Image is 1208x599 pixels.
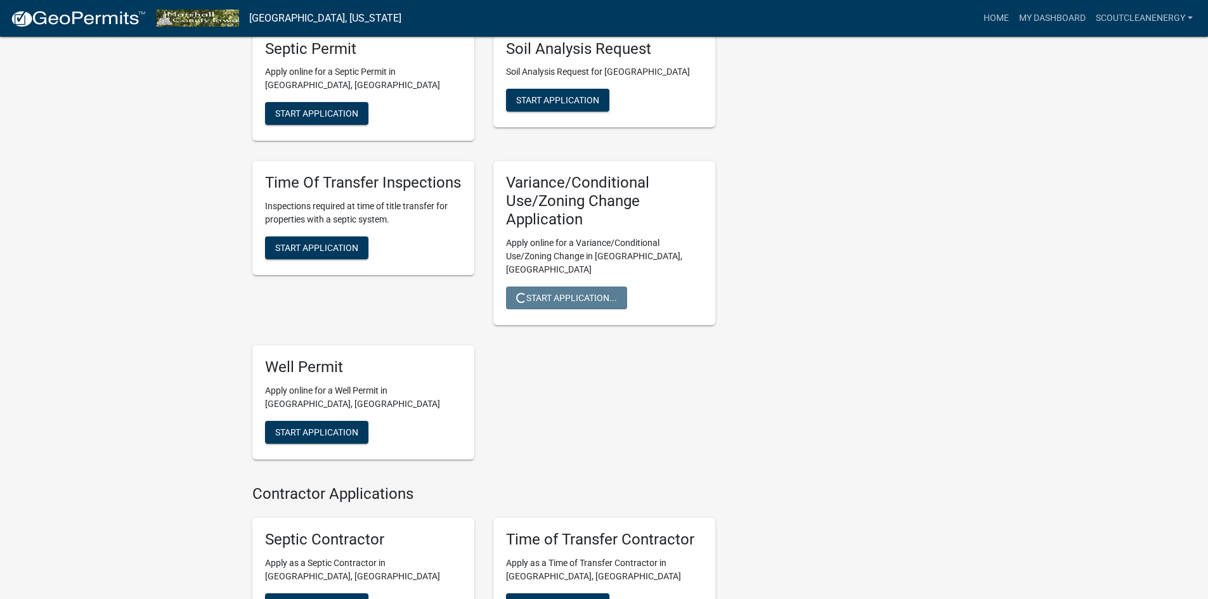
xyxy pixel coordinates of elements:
a: Home [978,6,1014,30]
h5: Septic Permit [265,40,462,58]
h5: Well Permit [265,358,462,377]
button: Start Application [265,236,368,259]
p: Apply as a Time of Transfer Contractor in [GEOGRAPHIC_DATA], [GEOGRAPHIC_DATA] [506,557,703,583]
img: Marshall County, Iowa [156,10,239,27]
button: Start Application [265,421,368,444]
span: Start Application [275,108,358,119]
h5: Soil Analysis Request [506,40,703,58]
p: Soil Analysis Request for [GEOGRAPHIC_DATA] [506,65,703,79]
a: [GEOGRAPHIC_DATA], [US_STATE] [249,8,401,29]
h5: Time of Transfer Contractor [506,531,703,549]
h5: Time Of Transfer Inspections [265,174,462,192]
p: Apply online for a Septic Permit in [GEOGRAPHIC_DATA], [GEOGRAPHIC_DATA] [265,65,462,92]
span: Start Application [516,95,599,105]
button: Start Application [265,102,368,125]
span: Start Application... [516,292,617,302]
h5: Variance/Conditional Use/Zoning Change Application [506,174,703,228]
span: Start Application [275,427,358,437]
h4: Contractor Applications [252,485,715,503]
p: Apply online for a Variance/Conditional Use/Zoning Change in [GEOGRAPHIC_DATA], [GEOGRAPHIC_DATA] [506,236,703,276]
p: Inspections required at time of title transfer for properties with a septic system. [265,200,462,226]
p: Apply online for a Well Permit in [GEOGRAPHIC_DATA], [GEOGRAPHIC_DATA] [265,384,462,411]
p: Apply as a Septic Contractor in [GEOGRAPHIC_DATA], [GEOGRAPHIC_DATA] [265,557,462,583]
a: My Dashboard [1014,6,1091,30]
a: ScoutCleanEnergy [1091,6,1198,30]
button: Start Application [506,89,609,112]
button: Start Application... [506,287,627,309]
span: Start Application [275,243,358,253]
h5: Septic Contractor [265,531,462,549]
